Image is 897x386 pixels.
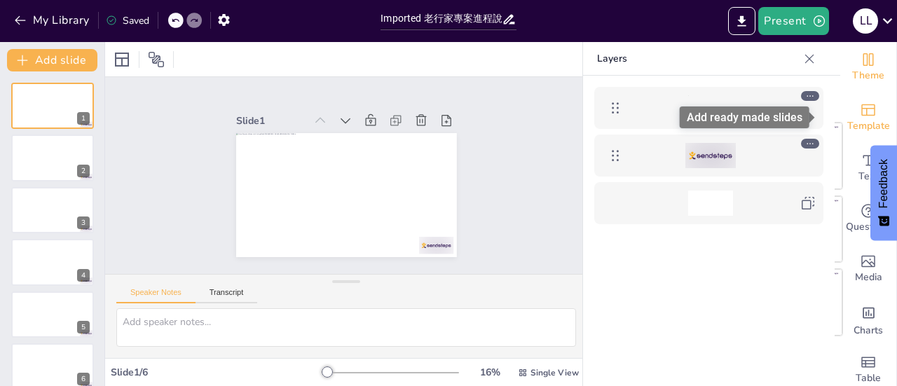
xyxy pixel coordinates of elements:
[111,48,133,71] div: Layout
[870,145,897,240] button: Feedback - Show survey
[847,118,890,134] span: Template
[11,291,94,338] div: 5
[77,373,90,385] div: 6
[594,135,823,177] div: https://cdn.sendsteps.com/images/logo/sendsteps_logo_white.pnghttps://cdn.sendsteps.com/images/lo...
[77,216,90,229] div: 3
[106,14,149,27] div: Saved
[840,42,896,92] div: Change the overall theme
[381,9,501,29] input: Insert title
[11,135,94,181] div: 2
[148,51,165,68] span: Position
[196,288,258,303] button: Transcript
[11,239,94,285] div: 4
[77,165,90,177] div: 2
[116,288,196,303] button: Speaker Notes
[853,7,878,35] button: L L
[840,294,896,345] div: Add charts and graphs
[530,367,579,378] span: Single View
[840,193,896,244] div: Get real-time input from your audience
[77,112,90,125] div: 1
[854,323,883,338] span: Charts
[111,366,324,379] div: Slide 1 / 6
[855,270,882,285] span: Media
[758,7,828,35] button: Present
[77,269,90,282] div: 4
[77,321,90,333] div: 5
[853,8,878,34] div: L L
[858,169,878,184] span: Text
[7,49,97,71] button: Add slide
[728,7,755,35] button: Export to PowerPoint
[840,92,896,143] div: Add ready made slides
[840,143,896,193] div: Add text boxes
[856,371,881,386] span: Table
[11,9,95,32] button: My Library
[473,366,507,379] div: 16 %
[680,106,809,128] div: Add ready made slides
[296,56,357,112] div: Slide 1
[840,244,896,294] div: Add images, graphics, shapes or video
[852,68,884,83] span: Theme
[846,219,891,235] span: Questions
[597,42,798,76] p: Layers
[877,159,890,208] span: Feedback
[11,187,94,233] div: 3
[594,87,823,129] div: https://api.sendsteps.com/image/ba540a96d6bb3f7fc654bd846fdc4513a71f63ae
[11,83,94,129] div: 1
